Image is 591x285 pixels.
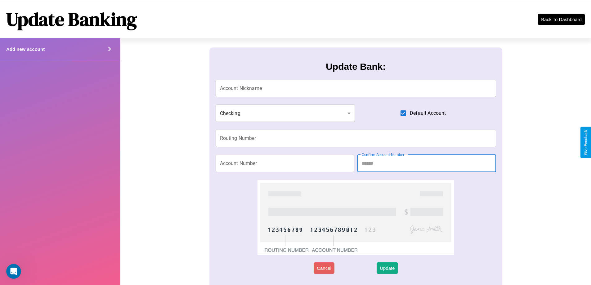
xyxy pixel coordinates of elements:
[6,264,21,279] iframe: Intercom live chat
[216,105,355,122] div: Checking
[584,130,588,155] div: Give Feedback
[314,262,334,274] button: Cancel
[6,47,45,52] h4: Add new account
[377,262,398,274] button: Update
[410,109,446,117] span: Default Account
[362,152,404,157] label: Confirm Account Number
[326,61,386,72] h3: Update Bank:
[538,14,585,25] button: Back To Dashboard
[257,180,454,255] img: check
[6,7,137,32] h1: Update Banking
